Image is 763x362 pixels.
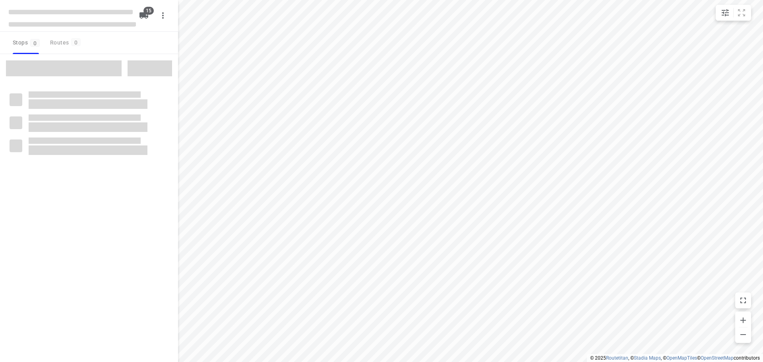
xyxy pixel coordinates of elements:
[666,355,697,361] a: OpenMapTiles
[701,355,734,361] a: OpenStreetMap
[716,5,751,21] div: small contained button group
[634,355,661,361] a: Stadia Maps
[590,355,760,361] li: © 2025 , © , © © contributors
[606,355,628,361] a: Routetitan
[717,5,733,21] button: Map settings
